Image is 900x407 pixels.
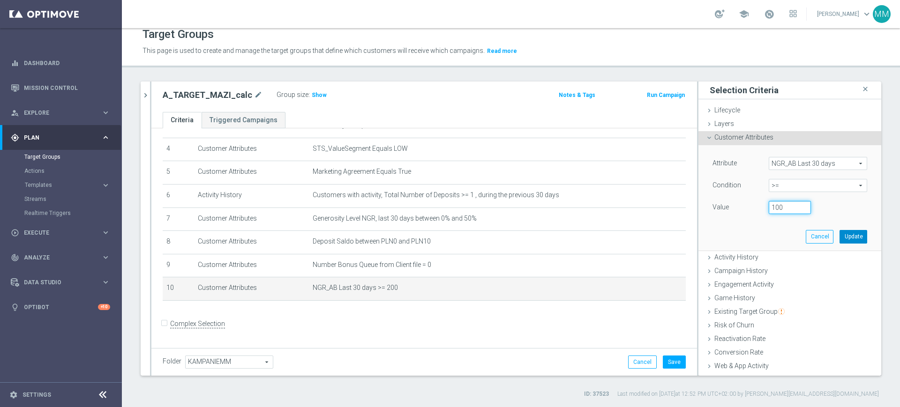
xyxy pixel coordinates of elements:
[313,261,431,269] span: Number Bonus Queue from Client file = 0
[712,159,737,167] lable: Attribute
[25,182,101,188] div: Templates
[313,284,398,292] span: NGR_AB Last 30 days >= 200
[10,229,111,237] button: play_circle_outline Execute keyboard_arrow_right
[486,46,518,56] button: Read more
[11,229,101,237] div: Execute
[24,181,111,189] button: Templates keyboard_arrow_right
[163,138,194,161] td: 4
[10,59,111,67] button: equalizer Dashboard
[25,182,92,188] span: Templates
[24,195,97,203] a: Streams
[11,303,19,311] i: lightbulb
[10,84,111,92] button: Mission Control
[24,135,101,141] span: Plan
[710,85,779,96] h3: Selection Criteria
[714,335,765,342] span: Reactivation Rate
[9,391,18,399] i: settings
[816,7,873,21] a: [PERSON_NAME]keyboard_arrow_down
[163,184,194,207] td: 6
[194,254,309,277] td: Customer Attributes
[98,304,110,310] div: +10
[163,357,181,365] label: Folder
[141,91,150,100] i: chevron_right
[663,355,686,369] button: Save
[194,138,309,161] td: Customer Attributes
[714,120,734,127] span: Layers
[10,254,111,261] button: track_changes Analyze keyboard_arrow_right
[714,281,774,288] span: Engagement Activity
[628,355,657,369] button: Cancel
[313,191,559,199] span: Customers with activity, Total Number of Deposits >= 1 , during the previous 30 days
[714,106,740,114] span: Lifecycle
[101,253,110,262] i: keyboard_arrow_right
[10,303,111,311] button: lightbulb Optibot +10
[24,295,98,319] a: Optibot
[101,228,110,237] i: keyboard_arrow_right
[194,207,309,231] td: Customer Attributes
[194,184,309,207] td: Activity History
[10,134,111,141] div: gps_fixed Plan keyboard_arrow_right
[24,150,121,164] div: Target Groups
[11,51,110,75] div: Dashboard
[862,9,872,19] span: keyboard_arrow_down
[24,75,110,100] a: Mission Control
[101,133,110,142] i: keyboard_arrow_right
[714,308,785,315] span: Existing Target Group
[11,59,19,67] i: equalizer
[11,133,101,142] div: Plan
[24,110,101,116] span: Explore
[11,278,101,287] div: Data Studio
[11,109,101,117] div: Explore
[712,181,741,189] lable: Condition
[24,280,101,285] span: Data Studio
[22,392,51,398] a: Settings
[163,89,252,101] h2: A_TARGET_MAZI_calc
[163,112,202,128] a: Criteria
[24,51,110,75] a: Dashboard
[11,133,19,142] i: gps_fixed
[558,90,596,100] button: Notes & Tags
[313,237,431,245] span: Deposit Saldo between PLN0 and PLN10
[194,231,309,254] td: Customer Attributes
[714,376,751,383] span: Future Value
[313,168,411,176] span: Marketing Agreement Equals True
[24,192,121,206] div: Streams
[11,253,19,262] i: track_changes
[714,267,768,274] span: Campaign History
[24,178,121,192] div: Templates
[101,181,110,190] i: keyboard_arrow_right
[101,278,110,287] i: keyboard_arrow_right
[142,47,485,54] span: This page is used to create and manage the target groups that define which customers will receive...
[646,90,686,100] button: Run Campaign
[163,207,194,231] td: 7
[806,230,833,243] button: Cancel
[714,133,773,141] span: Customer Attributes
[312,92,327,98] span: Show
[10,109,111,117] button: person_search Explore keyboard_arrow_right
[101,108,110,117] i: keyboard_arrow_right
[584,390,609,398] label: ID: 37523
[24,167,97,175] a: Actions
[163,161,194,185] td: 5
[714,362,769,370] span: Web & App Activity
[313,215,477,222] span: Generosity Level NGR, last 30 days between 0% and 50%
[11,75,110,100] div: Mission Control
[873,5,891,23] div: MM
[202,112,285,128] a: Triggered Campaigns
[142,28,214,41] h1: Target Groups
[24,209,97,217] a: Realtime Triggers
[10,279,111,286] button: Data Studio keyboard_arrow_right
[194,161,309,185] td: Customer Attributes
[308,91,310,99] label: :
[277,91,308,99] label: Group size
[714,253,758,261] span: Activity History
[313,145,408,153] span: STS_ValueSegment Equals LOW
[24,164,121,178] div: Actions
